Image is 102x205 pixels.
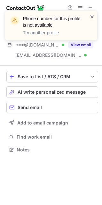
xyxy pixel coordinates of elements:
[6,145,98,154] button: Notes
[17,120,68,125] span: Add to email campaign
[6,86,98,98] button: AI write personalized message
[17,134,96,140] span: Find work email
[10,15,20,26] img: warning
[6,117,98,129] button: Add to email campaign
[23,15,82,28] header: Phone number for this profile is not available
[17,147,96,153] span: Notes
[18,105,42,110] span: Send email
[6,4,45,12] img: ContactOut v5.3.10
[15,52,82,58] span: [EMAIL_ADDRESS][DOMAIN_NAME]
[23,30,82,36] p: Try another profile
[6,102,98,113] button: Send email
[18,90,86,95] span: AI write personalized message
[18,74,87,79] div: Save to List / ATS / CRM
[6,132,98,141] button: Find work email
[6,71,98,82] button: save-profile-one-click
